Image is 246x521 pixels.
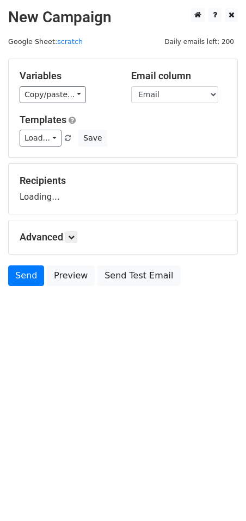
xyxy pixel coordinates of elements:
small: Google Sheet: [8,37,83,46]
a: Daily emails left: 200 [161,37,238,46]
h2: New Campaign [8,8,238,27]
button: Save [78,130,107,147]
a: Load... [20,130,61,147]
h5: Advanced [20,231,226,243]
a: Send Test Email [97,265,180,286]
h5: Recipients [20,175,226,187]
a: Preview [47,265,95,286]
div: Loading... [20,175,226,203]
a: Copy/paste... [20,86,86,103]
h5: Email column [131,70,226,82]
span: Daily emails left: 200 [161,36,238,48]
a: Send [8,265,44,286]
h5: Variables [20,70,115,82]
a: scratch [57,37,83,46]
a: Templates [20,114,66,125]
